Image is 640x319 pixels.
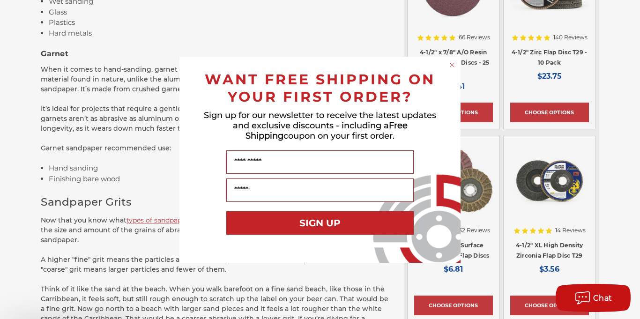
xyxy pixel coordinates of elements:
button: Chat [556,284,631,312]
span: Sign up for our newsletter to receive the latest updates and exclusive discounts - including a co... [204,110,436,141]
span: Chat [593,294,612,303]
button: SIGN UP [226,211,414,235]
span: Free Shipping [246,120,408,141]
span: WANT FREE SHIPPING ON YOUR FIRST ORDER? [205,71,435,105]
button: Close dialog [447,60,457,70]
